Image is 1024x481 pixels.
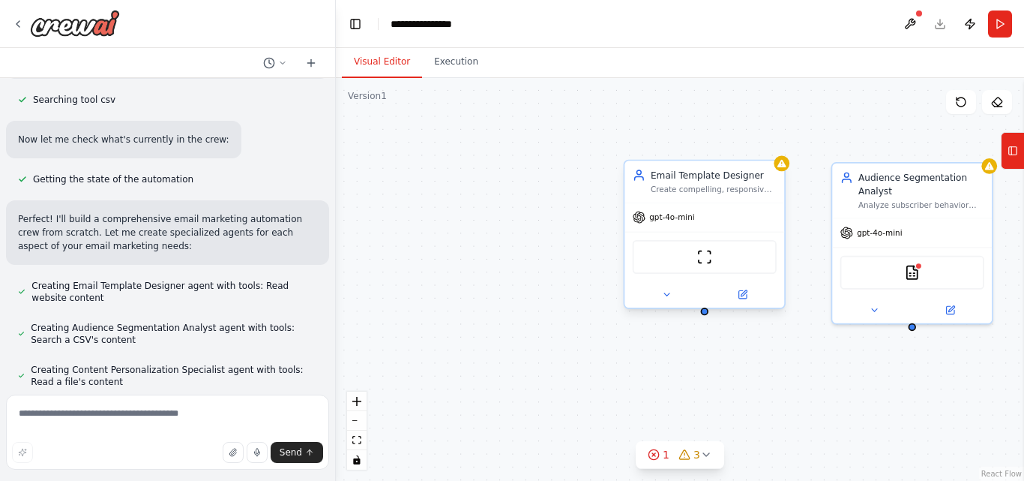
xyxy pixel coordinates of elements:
[345,14,366,35] button: Hide left sidebar
[651,169,777,182] div: Email Template Designer
[651,185,777,195] div: Create compelling, responsive email templates for {campaign_type} campaigns targeting {target_aud...
[33,173,193,185] span: Getting the state of the automation
[913,302,987,318] button: Open in side panel
[12,442,33,463] button: Improve this prompt
[904,265,920,281] img: CSVSearchTool
[31,280,317,304] span: Creating Email Template Designer agent with tools: Read website content
[347,431,367,450] button: fit view
[347,450,367,470] button: toggle interactivity
[33,94,115,106] span: Searching tool csv
[696,249,712,265] img: ScrapeWebsiteTool
[636,441,724,469] button: 13
[857,228,902,239] span: gpt-4o-mini
[347,392,367,411] button: zoom in
[831,162,993,324] div: Audience Segmentation AnalystAnalyze subscriber behavior data to create meaningful audience segme...
[422,47,490,78] button: Execution
[706,287,780,302] button: Open in side panel
[342,47,422,78] button: Visual Editor
[271,442,323,463] button: Send
[31,364,317,388] span: Creating Content Personalization Specialist agent with tools: Read a file's content
[257,54,293,72] button: Switch to previous chat
[347,411,367,431] button: zoom out
[391,17,466,32] nav: breadcrumb
[663,447,669,462] span: 1
[981,470,1022,478] a: React Flow attribution
[624,162,786,311] div: Email Template DesignerCreate compelling, responsive email templates for {campaign_type} campaign...
[347,392,367,470] div: React Flow controls
[299,54,323,72] button: Start a new chat
[223,442,244,463] button: Upload files
[18,133,229,146] p: Now let me check what's currently in the crew:
[858,171,984,197] div: Audience Segmentation Analyst
[31,322,317,346] span: Creating Audience Segmentation Analyst agent with tools: Search a CSV's content
[348,90,387,102] div: Version 1
[18,212,317,253] p: Perfect! I'll build a comprehensive email marketing automation crew from scratch. Let me create s...
[693,447,700,462] span: 3
[858,200,984,210] div: Analyze subscriber behavior data to create meaningful audience segments for {campaign_type} campa...
[30,10,120,37] img: Logo
[280,446,302,458] span: Send
[649,212,694,223] span: gpt-4o-mini
[247,442,268,463] button: Click to speak your automation idea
